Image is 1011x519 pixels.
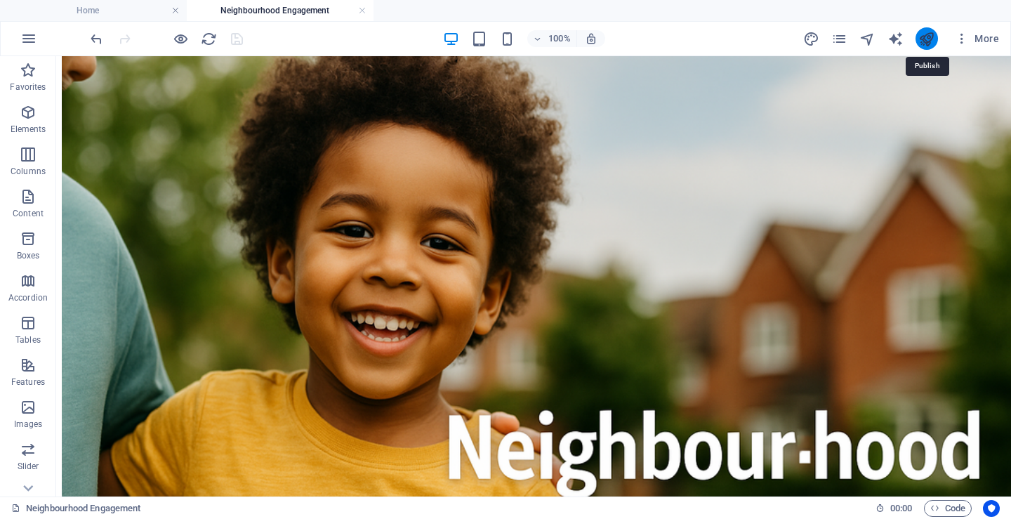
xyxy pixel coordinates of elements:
[201,31,217,47] i: Reload page
[983,500,1000,517] button: Usercentrics
[14,419,43,430] p: Images
[831,30,848,47] button: pages
[18,461,39,472] p: Slider
[548,30,571,47] h6: 100%
[887,31,904,47] i: AI Writer
[11,376,45,388] p: Features
[17,250,40,261] p: Boxes
[187,3,374,18] h4: Neighbourhood Engagement
[11,166,46,177] p: Columns
[831,31,847,47] i: Pages (Ctrl+Alt+S)
[859,31,875,47] i: Navigator
[900,503,902,513] span: :
[10,81,46,93] p: Favorites
[916,27,938,50] button: publish
[172,30,189,47] button: Click here to leave preview mode and continue editing
[15,334,41,346] p: Tables
[88,30,105,47] button: undo
[803,30,820,47] button: design
[8,292,48,303] p: Accordion
[890,500,912,517] span: 00 00
[887,30,904,47] button: text_generator
[875,500,913,517] h6: Session time
[924,500,972,517] button: Code
[11,500,140,517] a: Click to cancel selection. Double-click to open Pages
[11,124,46,135] p: Elements
[955,32,999,46] span: More
[930,500,965,517] span: Code
[88,31,105,47] i: Undo: Change image (Ctrl+Z)
[527,30,577,47] button: 100%
[200,30,217,47] button: reload
[803,31,819,47] i: Design (Ctrl+Alt+Y)
[13,208,44,219] p: Content
[585,32,597,45] i: On resize automatically adjust zoom level to fit chosen device.
[949,27,1005,50] button: More
[859,30,876,47] button: navigator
